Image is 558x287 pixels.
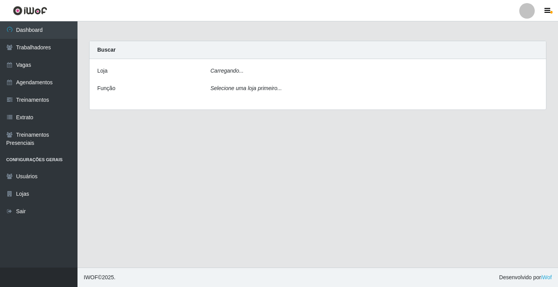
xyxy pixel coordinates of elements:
[13,6,47,16] img: CoreUI Logo
[97,47,115,53] strong: Buscar
[210,85,282,91] i: Selecione uma loja primeiro...
[499,273,552,282] span: Desenvolvido por
[541,274,552,280] a: iWof
[84,273,115,282] span: © 2025 .
[97,67,107,75] label: Loja
[84,274,98,280] span: IWOF
[97,84,115,92] label: Função
[210,68,244,74] i: Carregando...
